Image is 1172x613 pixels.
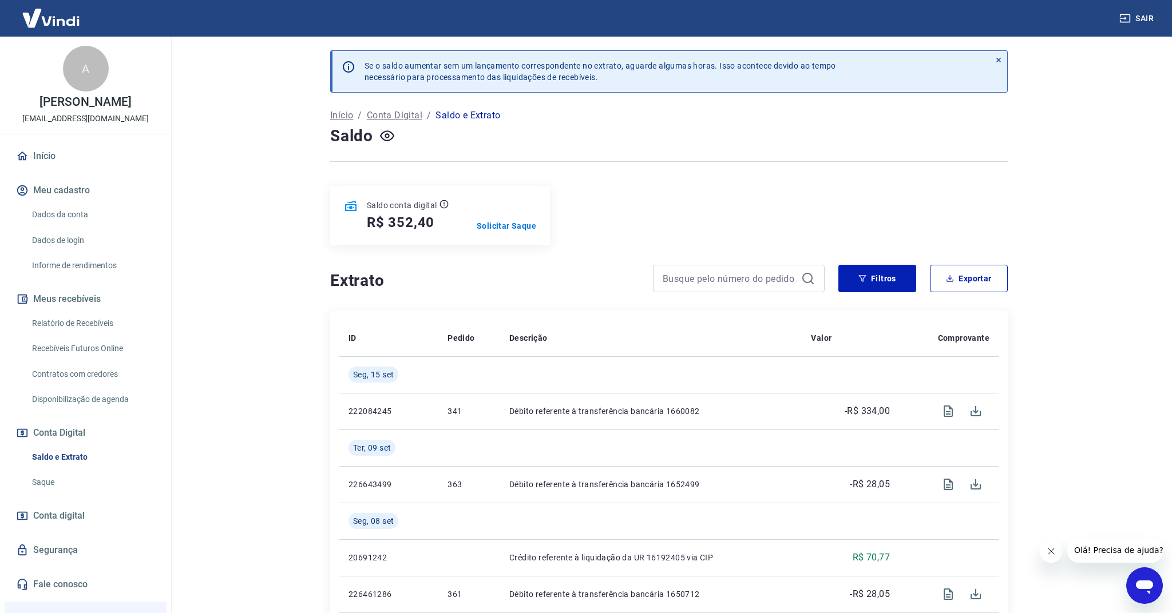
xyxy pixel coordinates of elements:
div: A [63,46,109,91]
a: Dados da conta [27,203,157,226]
p: [EMAIL_ADDRESS][DOMAIN_NAME] [22,113,149,125]
p: 226643499 [349,479,429,490]
p: Débito referente à transferência bancária 1660082 [509,405,793,417]
p: 361 [448,588,491,600]
p: [PERSON_NAME] [39,96,131,108]
span: Download [962,397,989,425]
iframe: Fechar mensagem [1040,540,1063,563]
a: Início [14,144,157,169]
p: Saldo conta digital [367,200,437,211]
a: Saque [27,471,157,494]
input: Busque pelo número do pedido [663,270,797,287]
p: / [427,109,431,122]
p: Valor [811,332,832,344]
span: Visualizar [935,397,962,425]
p: 363 [448,479,491,490]
p: 226461286 [349,588,429,600]
h4: Saldo [330,125,373,148]
p: / [358,109,362,122]
span: Conta digital [33,508,85,524]
button: Conta Digital [14,420,157,445]
p: -R$ 28,05 [850,587,890,601]
p: Débito referente à transferência bancária 1652499 [509,479,793,490]
a: Conta digital [14,503,157,528]
img: Vindi [14,1,88,35]
a: Segurança [14,538,157,563]
a: Início [330,109,353,122]
a: Relatório de Recebíveis [27,312,157,335]
button: Sair [1117,8,1158,29]
span: Download [962,580,989,608]
a: Contratos com credores [27,363,157,386]
p: R$ 70,77 [853,551,890,564]
span: Ter, 09 set [353,442,391,453]
a: Informe de rendimentos [27,254,157,277]
span: Visualizar [935,580,962,608]
p: 222084245 [349,405,429,417]
a: Recebíveis Futuros Online [27,337,157,360]
p: Comprovante [938,332,989,344]
iframe: Mensagem da empresa [1067,538,1163,563]
iframe: Botão para abrir a janela de mensagens [1126,567,1163,604]
button: Exportar [930,265,1008,292]
p: 20691242 [349,552,429,563]
p: Saldo e Extrato [435,109,500,122]
a: Conta Digital [367,109,422,122]
p: Débito referente à transferência bancária 1650712 [509,588,793,600]
p: Descrição [509,332,548,344]
h5: R$ 352,40 [367,213,434,232]
p: Pedido [448,332,474,344]
span: Seg, 08 set [353,515,394,527]
p: -R$ 334,00 [845,404,890,418]
p: Se o saldo aumentar sem um lançamento correspondente no extrato, aguarde algumas horas. Isso acon... [365,60,836,83]
button: Filtros [838,265,916,292]
button: Meus recebíveis [14,286,157,312]
span: Visualizar [935,471,962,498]
a: Saldo e Extrato [27,445,157,469]
span: Seg, 15 set [353,369,394,380]
a: Dados de login [27,229,157,252]
p: -R$ 28,05 [850,477,890,491]
p: Crédito referente à liquidação da UR 16192405 via CIP [509,552,793,563]
h4: Extrato [330,269,639,292]
a: Disponibilização de agenda [27,388,157,411]
span: Olá! Precisa de ajuda? [7,8,96,17]
span: Download [962,471,989,498]
p: ID [349,332,357,344]
a: Solicitar Saque [477,220,536,232]
a: Fale conosco [14,572,157,597]
p: 341 [448,405,491,417]
button: Meu cadastro [14,178,157,203]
